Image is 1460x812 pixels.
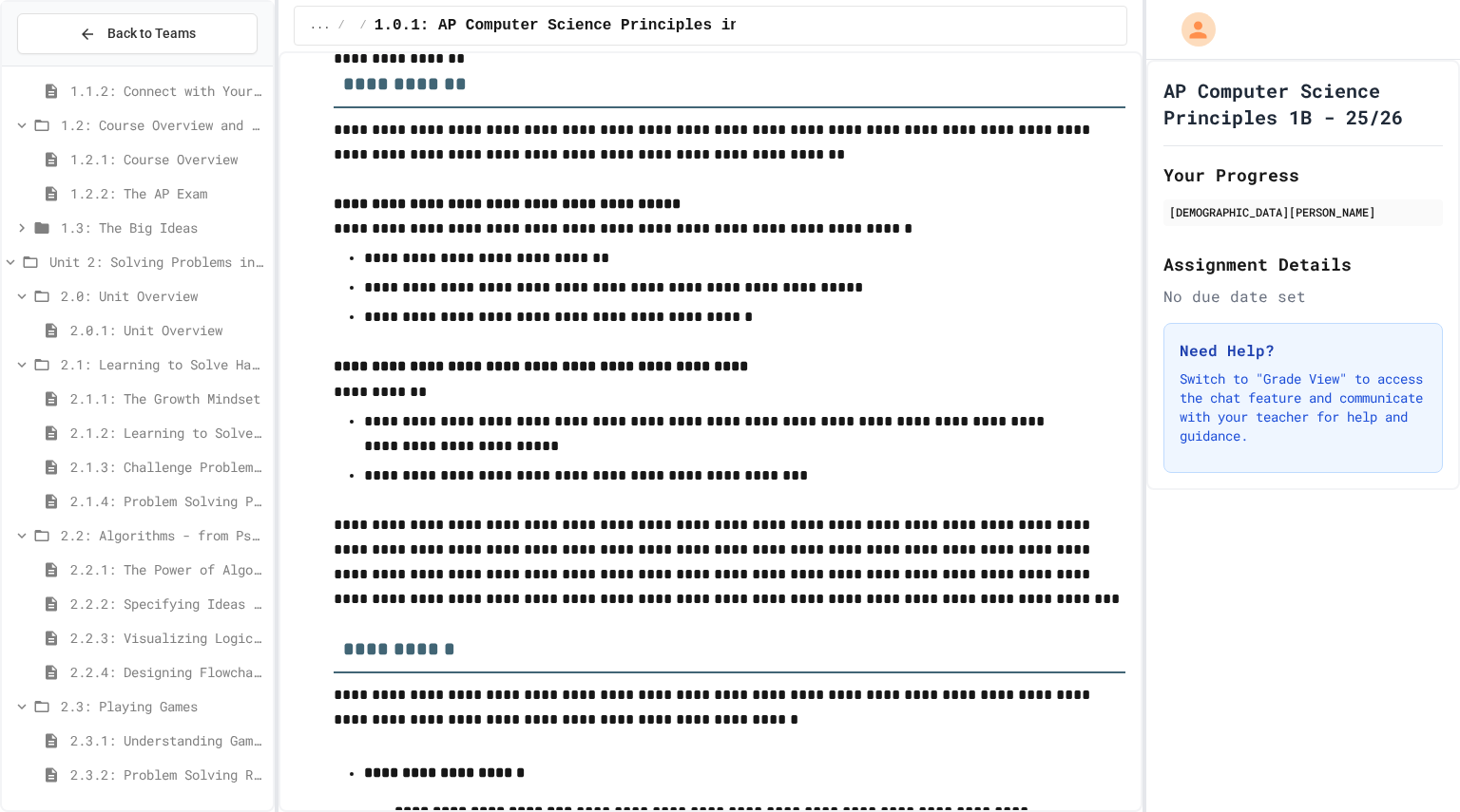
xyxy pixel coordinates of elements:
span: 2.1.3: Challenge Problem - The Bridge [70,457,265,477]
span: 2.1.1: The Growth Mindset [70,388,265,408]
span: 2.0: Unit Overview [61,286,265,306]
h3: Need Help? [1180,339,1427,362]
span: 2.3.2: Problem Solving Reflection [70,765,265,784]
span: 1.0.1: AP Computer Science Principles in Python Course Syllabus [375,14,950,37]
span: 1.3: The Big Ideas [61,217,265,237]
span: 1.2.2: The AP Exam [70,183,265,203]
span: 2.0.1: Unit Overview [70,320,265,340]
span: / [360,18,367,33]
span: 2.2.4: Designing Flowcharts [70,662,265,682]
span: 1.2: Course Overview and the AP Exam [61,115,265,135]
span: 2.2.1: The Power of Algorithms [70,559,265,579]
h2: Assignment Details [1163,251,1443,277]
h1: AP Computer Science Principles 1B - 25/26 [1163,77,1443,130]
span: 2.2: Algorithms - from Pseudocode to Flowcharts [61,525,265,545]
span: Back to Teams [107,24,196,44]
span: 1.2.1: Course Overview [70,149,265,169]
span: 2.3: Playing Games [61,696,265,716]
span: 2.1.4: Problem Solving Practice [70,491,265,511]
span: ... [310,18,331,33]
span: 2.1.2: Learning to Solve Hard Problems [70,423,265,443]
p: Switch to "Grade View" to access the chat feature and communicate with your teacher for help and ... [1180,369,1427,445]
span: Unit 2: Solving Problems in Computer Science [49,252,265,272]
span: 1.1.2: Connect with Your World [70,81,265,101]
h2: Your Progress [1163,161,1443,188]
span: 2.2.2: Specifying Ideas with Pseudocode [70,594,265,614]
span: 2.2.3: Visualizing Logic with Flowcharts [70,628,265,648]
button: Back to Teams [17,13,258,54]
div: No due date set [1163,285,1443,308]
div: [DEMOGRAPHIC_DATA][PERSON_NAME] [1169,203,1437,220]
span: 2.1: Learning to Solve Hard Problems [61,354,265,374]
span: 2.3.1: Understanding Games with Flowcharts [70,730,265,750]
div: My Account [1162,8,1220,51]
span: / [337,18,344,33]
